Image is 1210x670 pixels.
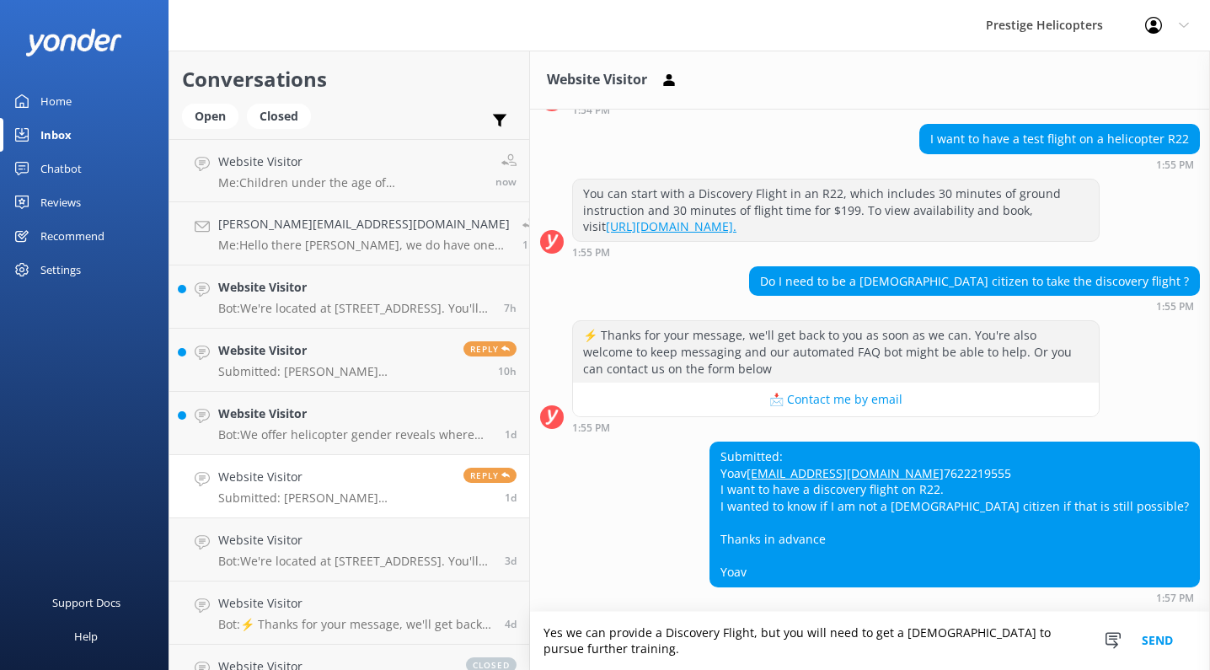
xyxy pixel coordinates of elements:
strong: 1:55 PM [572,248,610,258]
p: Bot: ⚡ Thanks for your message, we'll get back to you as soon as we can. You're also welcome to k... [218,617,492,632]
h4: Website Visitor [218,594,492,613]
span: Sep 20 2025 06:52pm (UTC -04:00) America/New_York [495,174,517,189]
h4: Website Visitor [218,468,451,486]
div: Sep 19 2025 01:55pm (UTC -04:00) America/New_York [572,246,1100,258]
div: Submitted: Yoav 7622219555 I want to have a discovery flight on R22. I wanted to know if I am not... [710,442,1199,587]
div: Sep 19 2025 01:55pm (UTC -04:00) America/New_York [919,158,1200,170]
span: Sep 17 2025 08:41am (UTC -04:00) America/New_York [505,554,517,568]
a: [URL][DOMAIN_NAME]. [606,218,736,234]
strong: 1:55 PM [1156,160,1194,170]
h4: Website Visitor [218,531,492,549]
div: Sep 19 2025 01:55pm (UTC -04:00) America/New_York [572,421,1100,433]
div: Chatbot [40,152,82,185]
a: Website VisitorMe:Children under the age of [DEMOGRAPHIC_DATA] can sit in a parent's lap and fly ... [169,139,529,202]
p: Bot: We're located at [STREET_ADDRESS]. You'll meet your pilot inside the lobby of the Signature ... [218,301,491,316]
div: Open [182,104,238,129]
div: Inbox [40,118,72,152]
p: Me: Hello there [PERSON_NAME], we do have one [DEMOGRAPHIC_DATA] speaking instructor. Yes, you ca... [218,238,510,253]
img: yonder-white-logo.png [25,29,122,56]
span: Sep 19 2025 01:57pm (UTC -04:00) America/New_York [505,490,517,505]
div: Help [74,619,98,653]
div: Sep 19 2025 01:54pm (UTC -04:00) America/New_York [572,104,735,115]
h4: Website Visitor [218,153,483,171]
span: Sep 16 2025 04:30pm (UTC -04:00) America/New_York [505,617,517,631]
a: Website VisitorBot:⚡ Thanks for your message, we'll get back to you as soon as we can. You're als... [169,582,529,645]
h3: Website Visitor [547,69,647,91]
h4: Website Visitor [218,341,451,360]
p: Submitted: [PERSON_NAME] [EMAIL_ADDRESS][DOMAIN_NAME] [PHONE_NUMBER] [218,364,451,379]
h2: Conversations [182,63,517,95]
div: I want to have a test flight on a helicopter R22 [920,125,1199,153]
a: Closed [247,106,319,125]
span: Sep 20 2025 07:59am (UTC -04:00) America/New_York [498,364,517,378]
h4: Website Visitor [218,405,492,423]
strong: 1:55 PM [572,423,610,433]
div: Sep 19 2025 01:55pm (UTC -04:00) America/New_York [749,300,1200,312]
div: Support Docs [52,586,120,619]
span: Sep 19 2025 04:11pm (UTC -04:00) America/New_York [505,427,517,442]
p: Bot: We're located at [STREET_ADDRESS]. You'll meet your pilot inside the lobby of the Signature ... [218,554,492,569]
a: Open [182,106,247,125]
div: ⚡ Thanks for your message, we'll get back to you as soon as we can. You're also welcome to keep m... [573,321,1099,383]
strong: 1:57 PM [1156,593,1194,603]
a: Website VisitorBot:We offer helicopter gender reveals where we fly over your celebration and drop... [169,392,529,455]
div: Recommend [40,219,104,253]
div: Reviews [40,185,81,219]
a: [EMAIL_ADDRESS][DOMAIN_NAME] [747,465,944,481]
a: [PERSON_NAME][EMAIL_ADDRESS][DOMAIN_NAME]Me:Hello there [PERSON_NAME], we do have one [DEMOGRAPHI... [169,202,529,265]
div: Do I need to be a [DEMOGRAPHIC_DATA] citizen to take the discovery flight ? [750,267,1199,296]
strong: 1:55 PM [1156,302,1194,312]
a: Website VisitorSubmitted: [PERSON_NAME] [EMAIL_ADDRESS][DOMAIN_NAME] [PHONE_NUMBER]Reply10h [169,329,529,392]
div: Home [40,84,72,118]
a: Website VisitorSubmitted: [PERSON_NAME] [PERSON_NAME][EMAIL_ADDRESS][DOMAIN_NAME] 7622219555 I wa... [169,455,529,518]
div: Sep 19 2025 01:57pm (UTC -04:00) America/New_York [709,592,1200,603]
p: Submitted: [PERSON_NAME] [PERSON_NAME][EMAIL_ADDRESS][DOMAIN_NAME] 7622219555 I want to have a di... [218,490,451,506]
span: Reply [463,341,517,356]
span: Sep 20 2025 06:51pm (UTC -04:00) America/New_York [522,238,538,252]
p: Bot: We offer helicopter gender reveals where we fly over your celebration and drop 25 pounds of ... [218,427,492,442]
span: Sep 20 2025 11:48am (UTC -04:00) America/New_York [504,301,517,315]
h4: [PERSON_NAME][EMAIL_ADDRESS][DOMAIN_NAME] [218,215,510,233]
a: Website VisitorBot:We're located at [STREET_ADDRESS]. You'll meet your pilot inside the lobby of ... [169,518,529,582]
h4: Website Visitor [218,278,491,297]
textarea: Yes we can provide a Discovery Flight, but you will need to get a [DEMOGRAPHIC_DATA] to pursue fu... [530,612,1210,670]
strong: 1:54 PM [572,105,610,115]
a: Website VisitorBot:We're located at [STREET_ADDRESS]. You'll meet your pilot inside the lobby of ... [169,265,529,329]
button: 📩 Contact me by email [573,383,1099,416]
p: Me: Children under the age of [DEMOGRAPHIC_DATA] can sit in a parent's lap and fly for free. [218,175,483,190]
span: Reply [463,468,517,483]
div: Settings [40,253,81,287]
div: You can start with a Discovery Flight in an R22, which includes 30 minutes of ground instruction ... [573,180,1099,241]
button: Send [1126,612,1189,670]
div: Closed [247,104,311,129]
